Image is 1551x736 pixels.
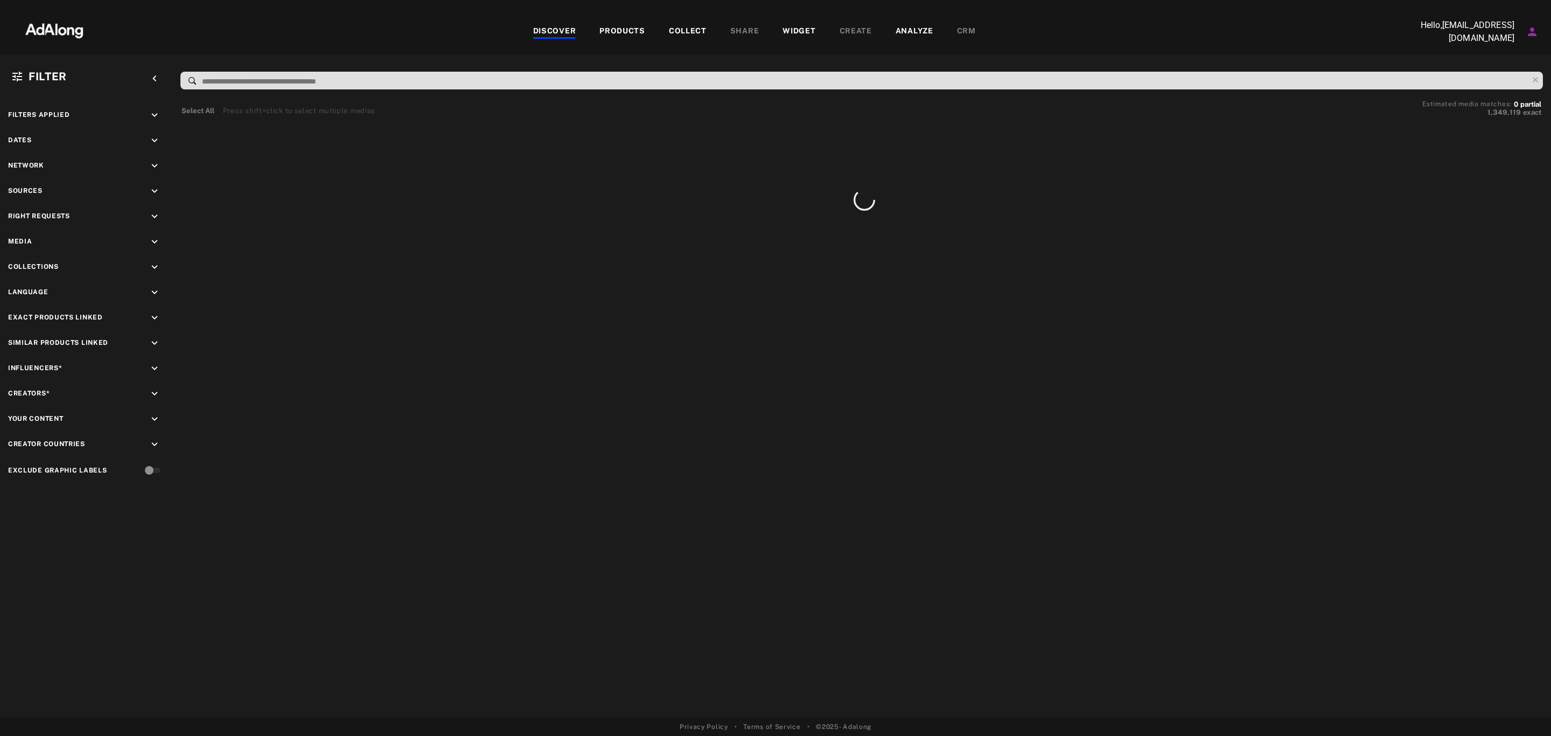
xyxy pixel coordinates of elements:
span: 1,349,119 [1487,108,1521,116]
span: Language [8,288,48,296]
span: • [807,722,810,732]
span: Influencers* [8,364,62,372]
div: Press shift+click to select multiple medias [223,106,375,116]
span: Estimated media matches: [1422,100,1512,108]
span: © 2025 - Adalong [816,722,871,732]
div: SHARE [730,25,759,38]
i: keyboard_arrow_down [149,337,160,349]
i: keyboard_arrow_down [149,236,160,248]
span: Dates [8,136,32,144]
span: • [735,722,737,732]
span: Filter [29,70,67,83]
span: Creator Countries [8,440,85,448]
div: ANALYZE [896,25,933,38]
div: DISCOVER [533,25,576,38]
i: keyboard_arrow_down [149,363,160,374]
div: WIDGET [783,25,815,38]
img: 63233d7d88ed69de3c212112c67096b6.png [7,13,102,46]
span: Filters applied [8,111,70,119]
i: keyboard_arrow_down [149,312,160,324]
button: 1,349,119exact [1422,107,1541,118]
span: Collections [8,263,59,270]
i: keyboard_arrow_down [149,388,160,400]
i: keyboard_arrow_down [149,211,160,223]
i: keyboard_arrow_down [149,185,160,197]
a: Terms of Service [743,722,800,732]
span: Right Requests [8,212,70,220]
span: Creators* [8,390,50,397]
span: Similar Products Linked [8,339,108,346]
i: keyboard_arrow_down [149,109,160,121]
span: Exact Products Linked [8,314,103,321]
i: keyboard_arrow_down [149,287,160,298]
i: keyboard_arrow_down [149,160,160,172]
p: Hello, [EMAIL_ADDRESS][DOMAIN_NAME] [1407,19,1514,45]
button: 0partial [1514,102,1541,107]
div: COLLECT [669,25,707,38]
a: Privacy Policy [680,722,728,732]
span: Network [8,162,44,169]
div: CREATE [840,25,872,38]
i: keyboard_arrow_down [149,439,160,450]
button: Account settings [1523,23,1541,41]
span: 0 [1514,100,1518,108]
i: keyboard_arrow_down [149,135,160,147]
i: keyboard_arrow_down [149,261,160,273]
div: PRODUCTS [599,25,645,38]
div: Exclude Graphic Labels [8,466,107,475]
i: keyboard_arrow_left [149,73,160,85]
span: Sources [8,187,43,195]
button: Select All [181,106,214,116]
span: Your Content [8,415,63,422]
div: CRM [957,25,976,38]
span: Media [8,238,32,245]
i: keyboard_arrow_down [149,413,160,425]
